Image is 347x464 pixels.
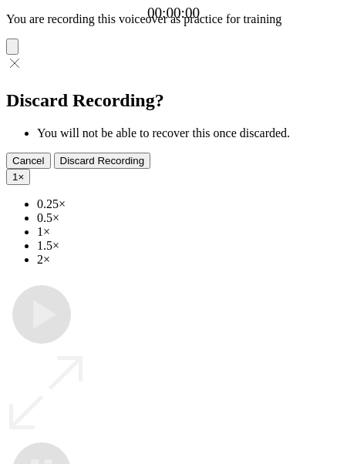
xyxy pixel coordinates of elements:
li: 0.5× [37,211,341,225]
li: 1.5× [37,239,341,253]
a: 00:00:00 [147,5,200,22]
p: You are recording this voiceover as practice for training [6,12,341,26]
li: You will not be able to recover this once discarded. [37,126,341,140]
li: 0.25× [37,197,341,211]
h2: Discard Recording? [6,90,341,111]
button: Discard Recording [54,153,151,169]
li: 2× [37,253,341,267]
button: Cancel [6,153,51,169]
span: 1 [12,171,18,183]
li: 1× [37,225,341,239]
button: 1× [6,169,30,185]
